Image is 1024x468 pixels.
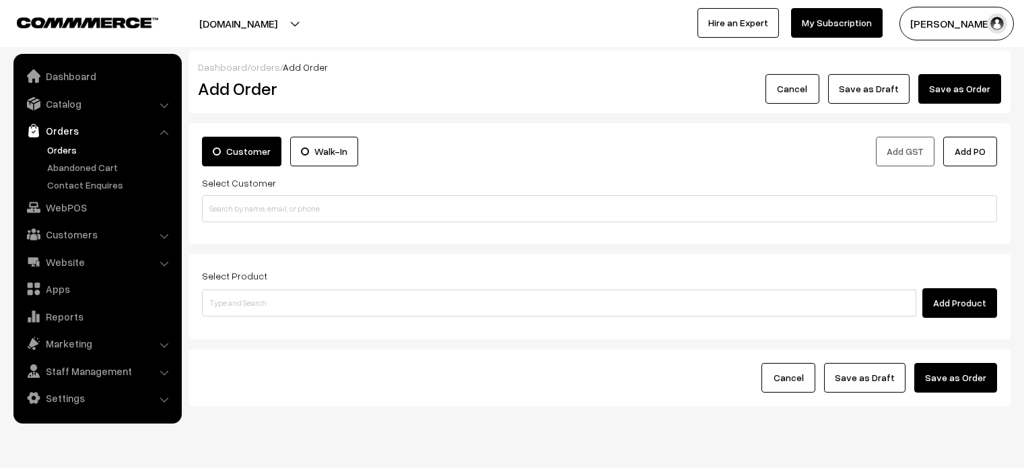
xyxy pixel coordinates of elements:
button: Add GST [876,137,934,166]
a: My Subscription [791,8,883,38]
button: Cancel [765,74,819,104]
a: Customers [17,222,177,246]
a: Staff Management [17,359,177,383]
h2: Add Order [198,78,452,99]
button: Save as Draft [824,363,906,393]
button: [PERSON_NAME] [899,7,1014,40]
a: Contact Enquires [44,178,177,192]
button: Save as Order [918,74,1001,104]
img: user [987,13,1007,34]
a: Website [17,250,177,274]
a: WebPOS [17,195,177,220]
a: Orders [17,119,177,143]
label: Customer [202,137,281,166]
a: Abandoned Cart [44,160,177,174]
input: Type and Search [202,290,916,316]
input: Search by name, email, or phone [202,195,997,222]
a: Hire an Expert [697,8,779,38]
a: Reports [17,304,177,329]
a: COMMMERCE [17,13,135,30]
a: Dashboard [198,61,247,73]
a: orders [250,61,280,73]
span: Add Order [283,61,328,73]
button: Save as Order [914,363,997,393]
a: Marketing [17,331,177,356]
label: Walk-In [290,137,358,166]
a: Dashboard [17,64,177,88]
button: Add PO [943,137,997,166]
a: Catalog [17,92,177,116]
div: / / [198,60,1001,74]
button: Cancel [761,363,815,393]
img: COMMMERCE [17,18,158,28]
button: Save as Draft [828,74,910,104]
a: Apps [17,277,177,301]
a: Orders [44,143,177,157]
label: Select Product [202,269,267,283]
button: [DOMAIN_NAME] [152,7,325,40]
a: Settings [17,386,177,410]
label: Select Customer [202,176,276,190]
button: Add Product [922,288,997,318]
